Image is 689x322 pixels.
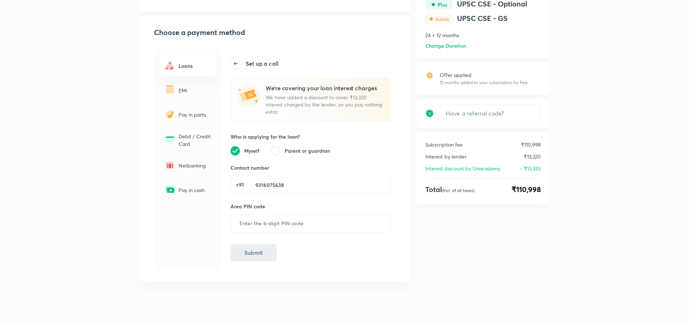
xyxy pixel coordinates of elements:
[246,59,278,68] h5: Set up a call
[244,249,263,256] span: Submit
[179,111,212,118] p: Pay in parts
[265,84,385,92] h5: We’re covering your loan interest charges
[164,184,176,195] img: -
[236,181,244,188] p: +91
[425,184,474,195] h4: Total
[164,159,176,171] img: -
[425,14,453,24] img: -
[179,132,212,148] p: Debit / Credit Card
[164,134,176,145] img: -
[164,84,176,95] img: -
[512,184,541,195] span: ₹110,998
[520,165,541,172] p: - ₹13,320
[179,186,212,194] p: Pay in cash
[425,141,463,148] p: Subscription fee
[179,87,212,94] p: EMI
[247,176,390,194] input: 10 digit mobile number
[425,71,434,80] img: offer
[179,62,212,70] h6: Loans
[425,153,466,160] p: Interest by lender
[154,27,399,38] h2: Choose a payment method
[164,60,176,71] img: -
[425,31,541,39] p: 24 + 12 months
[425,165,500,172] p: Interest discount by Unacademy
[440,79,528,86] p: 12 months added to your subscription for free
[179,162,212,169] p: Netbanking
[231,215,390,232] input: Enter the 6-digit PIN code
[285,147,330,155] p: Parent or guardian
[442,188,474,193] p: (Incl. of all taxes)
[521,141,541,148] p: ₹110,998
[265,94,385,116] p: We have added a discount to cover ₹13,320 interest charged by the lender, so you pay nothing extra
[524,153,541,160] p: ₹13,320
[237,84,260,107] img: banner
[231,244,277,261] button: Submit
[457,14,541,25] h4: UPSC CSE - GS
[231,203,391,210] p: Area PIN code
[164,108,176,120] img: -
[440,105,540,122] input: Have a referral code?
[425,109,434,118] img: discount
[440,71,528,79] p: Offer applied
[425,42,466,49] h6: Change Duration
[231,164,391,171] p: Contact number
[231,133,391,140] p: Who is applying for the loan?
[244,147,259,155] p: Myself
